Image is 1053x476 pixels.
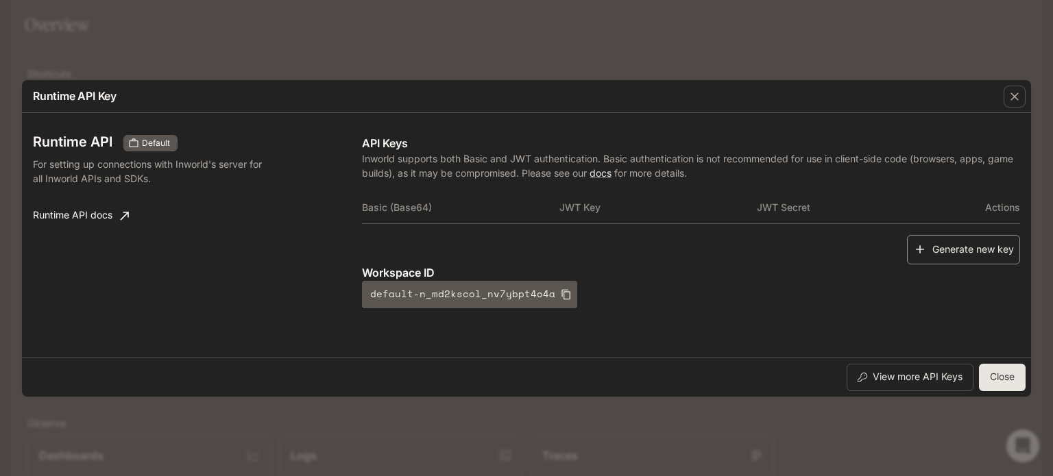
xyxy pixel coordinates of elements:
[362,135,1020,151] p: API Keys
[362,151,1020,180] p: Inworld supports both Basic and JWT authentication. Basic authentication is not recommended for u...
[757,191,954,224] th: JWT Secret
[136,137,175,149] span: Default
[33,135,112,149] h3: Runtime API
[123,135,178,151] div: These keys will apply to your current workspace only
[27,202,134,229] a: Runtime API docs
[847,364,973,391] button: View more API Keys
[33,157,271,186] p: For setting up connections with Inworld's server for all Inworld APIs and SDKs.
[979,364,1026,391] button: Close
[559,191,757,224] th: JWT Key
[590,167,612,179] a: docs
[362,264,1020,281] p: Workspace ID
[362,191,559,224] th: Basic (Base64)
[907,235,1020,264] button: Generate new key
[954,191,1020,224] th: Actions
[33,88,117,104] p: Runtime API Key
[362,281,577,308] button: default-n_md2kscol_nv7ybpt4o4a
